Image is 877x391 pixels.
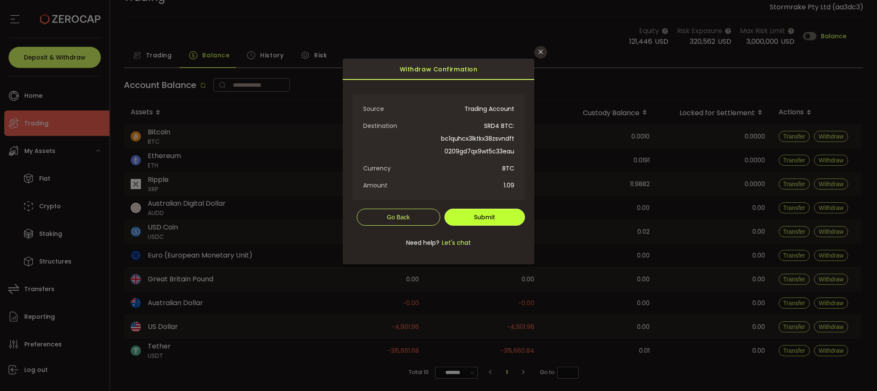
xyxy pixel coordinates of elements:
[438,119,514,158] span: SRD4 BTC: bc1quhcx3lktkx38zsvndft0209gd7qx9wt5c33eau
[343,59,534,80] div: Withdraw Confirmation
[439,238,471,247] span: Let's chat
[474,213,495,221] span: Submit
[406,238,439,247] span: Need help?
[343,59,534,264] div: dialog
[444,209,525,226] button: Submit
[387,214,410,221] span: Go Back
[363,102,439,115] span: Source
[438,162,514,175] span: BTC
[363,179,439,192] span: Amount
[834,350,877,391] iframe: Chat Widget
[363,162,439,175] span: Currency
[438,179,514,192] span: 1.09
[357,209,440,226] button: Go Back
[363,119,439,132] span: Destination
[438,102,514,115] span: Trading Account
